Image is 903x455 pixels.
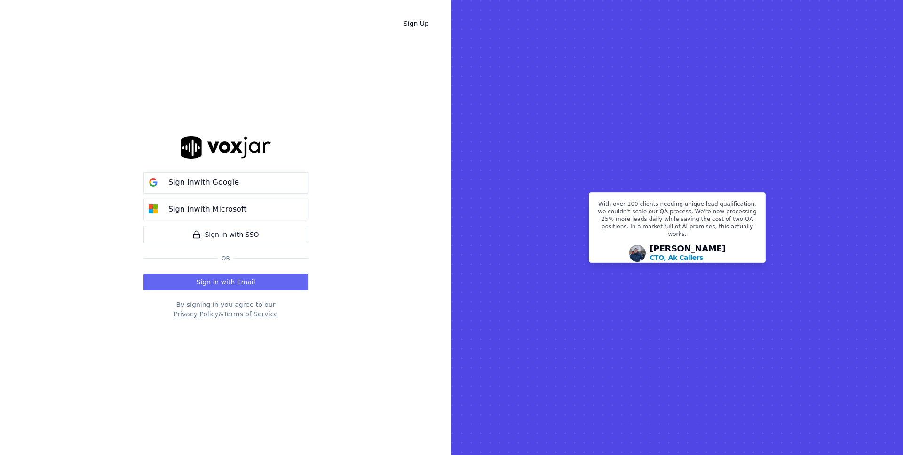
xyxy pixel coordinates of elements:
a: Sign Up [396,15,436,32]
p: Sign in with Microsoft [168,204,246,215]
img: google Sign in button [144,173,163,192]
div: By signing in you agree to our & [143,300,308,319]
img: microsoft Sign in button [144,200,163,219]
span: Or [218,255,234,262]
button: Terms of Service [223,309,277,319]
a: Sign in with SSO [143,226,308,243]
p: CTO, Ak Callers [650,253,703,262]
button: Sign inwith Microsoft [143,199,308,220]
button: Sign in with Email [143,274,308,290]
img: logo [181,136,271,158]
img: Avatar [629,245,646,262]
p: With over 100 clients needing unique lead qualification, we couldn't scale our QA process. We're ... [595,200,760,242]
div: [PERSON_NAME] [650,244,726,262]
p: Sign in with Google [168,177,239,188]
button: Sign inwith Google [143,172,308,193]
button: Privacy Policy [174,309,218,319]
